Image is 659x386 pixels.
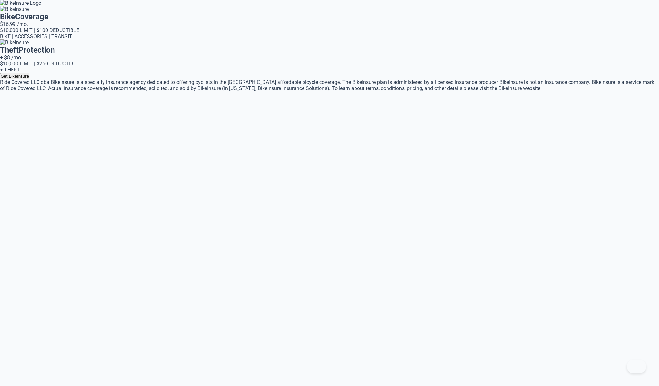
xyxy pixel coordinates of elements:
span: /mo. [11,55,22,61]
span: $8 [4,55,10,61]
span: /mo. [17,21,28,27]
span: Protection [19,46,55,55]
iframe: Help Scout Beacon - Open [627,360,646,373]
span: Coverage [15,12,48,21]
